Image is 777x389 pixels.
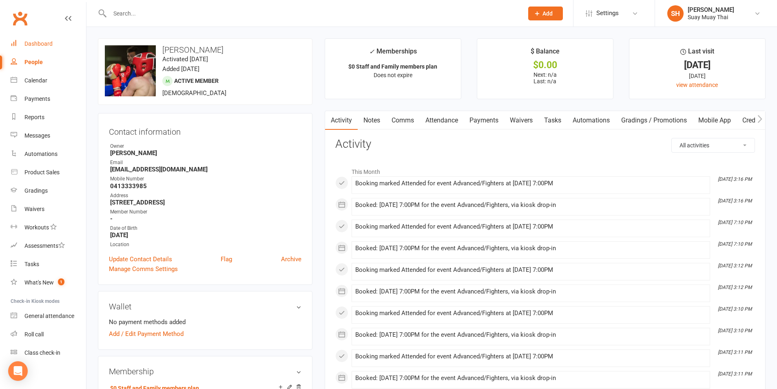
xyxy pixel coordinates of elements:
a: Calendar [11,71,86,90]
a: Workouts [11,218,86,237]
div: Open Intercom Messenger [8,361,28,381]
a: Automations [567,111,615,130]
div: $ Balance [531,46,560,61]
a: What's New1 [11,273,86,292]
button: Add [528,7,563,20]
input: Search... [107,8,518,19]
a: Clubworx [10,8,30,29]
span: 1 [58,278,64,285]
a: Waivers [11,200,86,218]
a: Payments [11,90,86,108]
i: [DATE] 3:12 PM [718,285,752,290]
span: Does not expire [374,72,412,78]
div: Address [110,192,301,200]
i: [DATE] 7:10 PM [718,241,752,247]
a: view attendance [676,82,718,88]
div: Booking marked Attended for event Advanced/Fighters at [DATE] 7:00PM [355,267,706,273]
div: Gradings [24,187,48,194]
h3: Wallet [109,302,301,311]
i: [DATE] 3:16 PM [718,198,752,204]
span: [DEMOGRAPHIC_DATA] [162,89,226,97]
div: Class check-in [24,349,60,356]
a: Automations [11,145,86,163]
a: Waivers [504,111,538,130]
div: Payments [24,96,50,102]
a: Attendance [420,111,464,130]
div: Mobile Number [110,175,301,183]
div: Member Number [110,208,301,216]
a: Notes [358,111,386,130]
a: Reports [11,108,86,127]
i: [DATE] 3:11 PM [718,371,752,377]
a: Mobile App [693,111,737,130]
img: image1750152755.png [105,45,156,96]
div: Waivers [24,206,44,212]
span: Add [542,10,553,17]
div: Location [110,241,301,249]
div: Booking marked Attended for event Advanced/Fighters at [DATE] 7:00PM [355,223,706,230]
a: Tasks [538,111,567,130]
strong: 0413333985 [110,182,301,190]
p: Next: n/a Last: n/a [485,71,606,84]
div: [DATE] [637,61,758,69]
div: Date of Birth [110,225,301,232]
div: Email [110,159,301,167]
a: Manage Comms Settings [109,264,178,274]
div: Owner [110,142,301,150]
div: Booked: [DATE] 7:00PM for the event Advanced/Fighters, via kiosk drop-in [355,288,706,295]
li: No payment methods added [109,317,301,327]
h3: Contact information [109,124,301,136]
a: Update Contact Details [109,254,172,264]
i: [DATE] 3:12 PM [718,263,752,269]
time: Activated [DATE] [162,56,208,63]
div: Reports [24,114,44,120]
a: Flag [221,254,232,264]
a: Activity [325,111,358,130]
div: What's New [24,279,54,286]
div: Suay Muay Thai [688,13,734,21]
a: Messages [11,127,86,145]
div: General attendance [24,313,74,319]
div: People [24,59,43,65]
div: [PERSON_NAME] [688,6,734,13]
strong: [EMAIL_ADDRESS][DOMAIN_NAME] [110,166,301,173]
div: SH [667,5,684,22]
h3: Activity [335,138,755,151]
i: [DATE] 3:11 PM [718,349,752,355]
i: ✓ [369,48,374,56]
a: Archive [281,254,301,264]
div: Roll call [24,331,44,338]
div: Last visit [680,46,714,61]
time: Added [DATE] [162,65,199,73]
div: Booked: [DATE] 7:00PM for the event Advanced/Fighters, via kiosk drop-in [355,375,706,382]
div: Product Sales [24,169,60,176]
div: Booking marked Attended for event Advanced/Fighters at [DATE] 7:00PM [355,353,706,360]
a: Payments [464,111,504,130]
strong: [PERSON_NAME] [110,149,301,157]
a: Product Sales [11,163,86,182]
div: Booking marked Attended for event Advanced/Fighters at [DATE] 7:00PM [355,310,706,317]
h3: [PERSON_NAME] [105,45,305,54]
a: Comms [386,111,420,130]
a: People [11,53,86,71]
i: [DATE] 3:10 PM [718,328,752,333]
a: Class kiosk mode [11,344,86,362]
div: Tasks [24,261,39,267]
div: $0.00 [485,61,606,69]
a: Tasks [11,255,86,273]
strong: [STREET_ADDRESS] [110,199,301,206]
strong: - [110,215,301,222]
li: This Month [335,163,755,176]
a: Add / Edit Payment Method [109,329,184,339]
span: Settings [596,4,619,22]
strong: [DATE] [110,231,301,239]
a: Assessments [11,237,86,255]
a: Gradings [11,182,86,200]
div: Booked: [DATE] 7:00PM for the event Advanced/Fighters, via kiosk drop-in [355,245,706,252]
div: Messages [24,132,50,139]
h3: Membership [109,367,301,376]
div: [DATE] [637,71,758,80]
div: Calendar [24,77,47,84]
i: [DATE] 3:16 PM [718,176,752,182]
div: Workouts [24,224,49,231]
